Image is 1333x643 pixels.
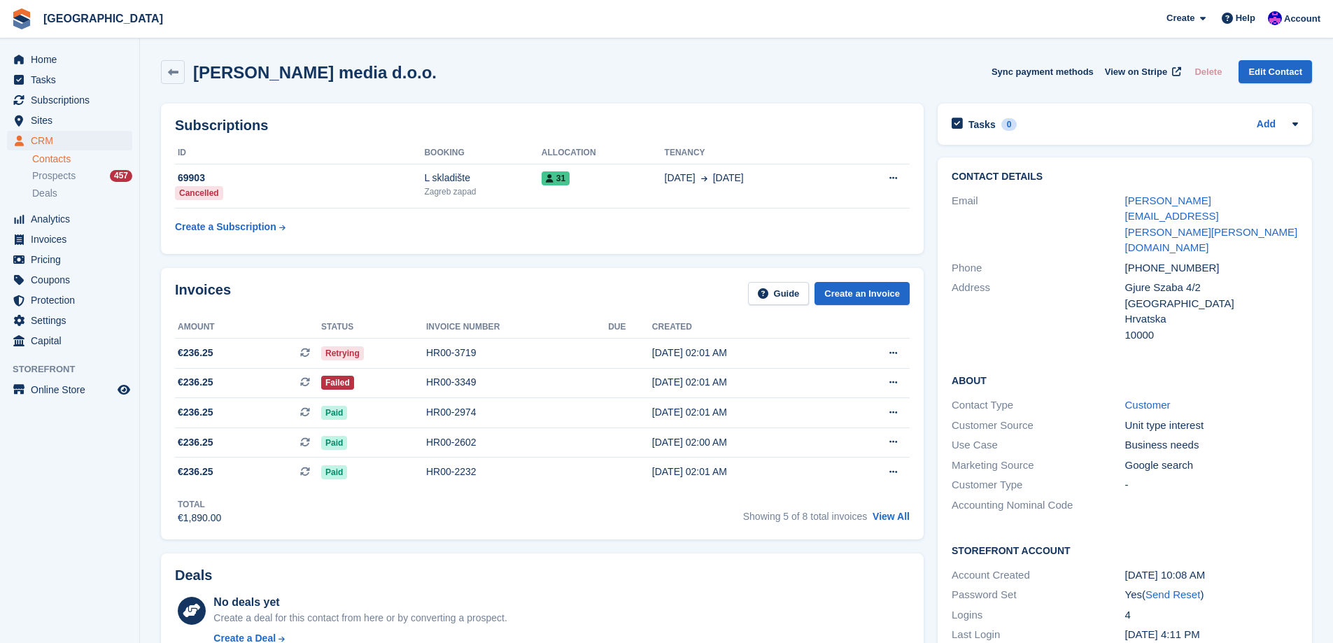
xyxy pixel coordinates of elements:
span: Paid [321,465,347,479]
div: [PHONE_NUMBER] [1125,260,1298,276]
h2: Tasks [968,118,996,131]
div: Use Case [952,437,1124,453]
span: Coupons [31,270,115,290]
div: 457 [110,170,132,182]
div: Contact Type [952,397,1124,414]
div: Cancelled [175,186,223,200]
div: Customer Type [952,477,1124,493]
a: Create an Invoice [814,282,910,305]
div: Last Login [952,627,1124,643]
div: - [1125,477,1298,493]
div: Marketing Source [952,458,1124,474]
span: €236.25 [178,375,213,390]
th: Due [608,316,652,339]
a: View on Stripe [1099,60,1184,83]
a: menu [7,311,132,330]
span: Protection [31,290,115,310]
div: [DATE] 02:01 AM [652,465,838,479]
button: Delete [1189,60,1227,83]
div: [DATE] 02:00 AM [652,435,838,450]
a: menu [7,209,132,229]
span: Analytics [31,209,115,229]
span: ( ) [1142,588,1204,600]
span: €236.25 [178,465,213,479]
span: Subscriptions [31,90,115,110]
span: Deals [32,187,57,200]
div: 4 [1125,607,1298,623]
div: [DATE] 02:01 AM [652,405,838,420]
span: Home [31,50,115,69]
div: L skladište [424,171,541,185]
img: stora-icon-8386f47178a22dfd0bd8f6a31ec36ba5ce8667c1dd55bd0f319d3a0aa187defe.svg [11,8,32,29]
a: [PERSON_NAME][EMAIL_ADDRESS][PERSON_NAME][PERSON_NAME][DOMAIN_NAME] [1125,195,1298,254]
div: Accounting Nominal Code [952,497,1124,514]
span: 31 [542,171,570,185]
div: HR00-3349 [426,375,608,390]
span: Tasks [31,70,115,90]
a: [GEOGRAPHIC_DATA] [38,7,169,30]
span: €236.25 [178,405,213,420]
a: menu [7,131,132,150]
time: 2025-05-23 14:11:11 UTC [1125,628,1200,640]
a: menu [7,380,132,400]
h2: Subscriptions [175,118,910,134]
span: Online Store [31,380,115,400]
span: Help [1236,11,1255,25]
th: Amount [175,316,321,339]
div: Hrvatska [1125,311,1298,327]
span: Pricing [31,250,115,269]
img: Ivan Gačić [1268,11,1282,25]
th: Allocation [542,142,665,164]
h2: About [952,373,1298,387]
a: Guide [748,282,810,305]
div: [GEOGRAPHIC_DATA] [1125,296,1298,312]
div: Logins [952,607,1124,623]
a: Deals [32,186,132,201]
div: Gjure Szaba 4/2 [1125,280,1298,296]
span: Storefront [13,362,139,376]
a: menu [7,70,132,90]
div: Email [952,193,1124,256]
th: Status [321,316,426,339]
a: Preview store [115,381,132,398]
span: Create [1166,11,1194,25]
span: Retrying [321,346,364,360]
th: Invoice number [426,316,608,339]
a: Customer [1125,399,1171,411]
div: Create a deal for this contact from here or by converting a prospect. [213,611,507,626]
span: Paid [321,406,347,420]
span: Invoices [31,229,115,249]
div: 69903 [175,171,424,185]
button: Sync payment methods [992,60,1094,83]
span: Showing 5 of 8 total invoices [743,511,867,522]
th: ID [175,142,424,164]
span: [DATE] [713,171,744,185]
div: No deals yet [213,594,507,611]
div: Business needs [1125,437,1298,453]
span: Account [1284,12,1320,26]
th: Created [652,316,838,339]
a: View All [873,511,910,522]
div: HR00-3719 [426,346,608,360]
div: Create a Subscription [175,220,276,234]
span: View on Stripe [1105,65,1167,79]
div: HR00-2974 [426,405,608,420]
div: Password Set [952,587,1124,603]
h2: Storefront Account [952,543,1298,557]
span: Paid [321,436,347,450]
div: Account Created [952,567,1124,584]
span: Sites [31,111,115,130]
a: Contacts [32,153,132,166]
span: Failed [321,376,354,390]
a: menu [7,250,132,269]
div: 10000 [1125,327,1298,344]
div: Zagreb zapad [424,185,541,198]
div: Address [952,280,1124,343]
h2: Deals [175,567,212,584]
div: Unit type interest [1125,418,1298,434]
th: Tenancy [665,142,844,164]
a: menu [7,229,132,249]
div: HR00-2602 [426,435,608,450]
div: 0 [1001,118,1017,131]
span: [DATE] [665,171,696,185]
